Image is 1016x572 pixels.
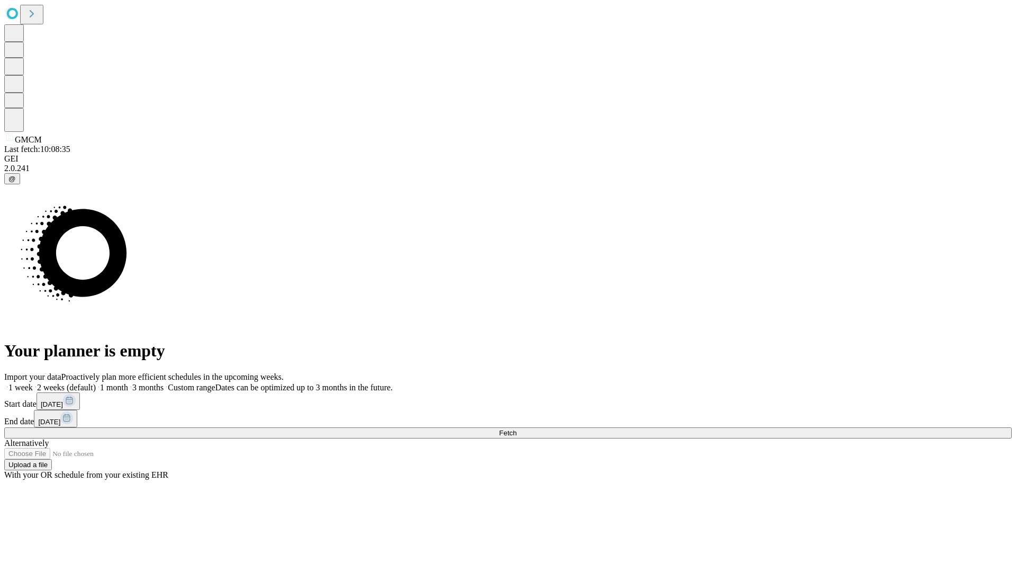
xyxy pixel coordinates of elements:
[168,383,215,392] span: Custom range
[4,154,1012,164] div: GEI
[8,175,16,183] span: @
[61,372,284,381] span: Proactively plan more efficient schedules in the upcoming weeks.
[4,173,20,184] button: @
[8,383,33,392] span: 1 week
[4,470,168,479] span: With your OR schedule from your existing EHR
[4,410,1012,427] div: End date
[41,400,63,408] span: [DATE]
[34,410,77,427] button: [DATE]
[215,383,393,392] span: Dates can be optimized up to 3 months in the future.
[37,383,96,392] span: 2 weeks (default)
[37,392,80,410] button: [DATE]
[4,341,1012,361] h1: Your planner is empty
[4,372,61,381] span: Import your data
[38,418,60,426] span: [DATE]
[4,392,1012,410] div: Start date
[4,459,52,470] button: Upload a file
[15,135,42,144] span: GMCM
[4,427,1012,439] button: Fetch
[499,429,516,437] span: Fetch
[132,383,164,392] span: 3 months
[4,164,1012,173] div: 2.0.241
[4,145,70,154] span: Last fetch: 10:08:35
[100,383,128,392] span: 1 month
[4,439,49,448] span: Alternatively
